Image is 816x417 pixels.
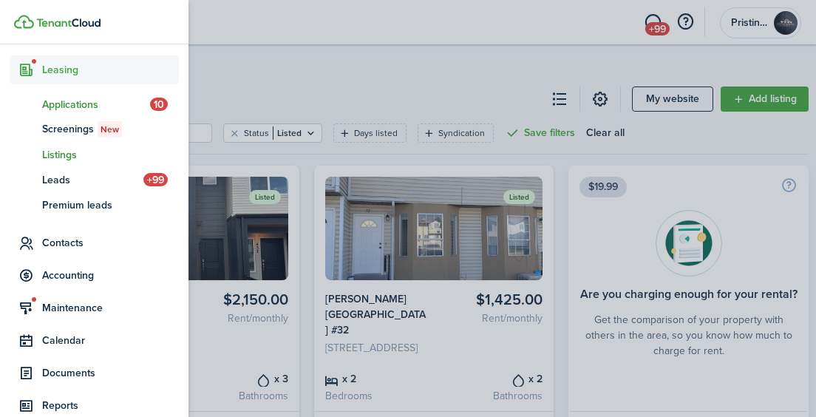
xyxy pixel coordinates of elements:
[42,365,179,381] span: Documents
[10,92,179,117] a: Applications10
[42,300,179,316] span: Maintenance
[42,62,179,78] span: Leasing
[42,97,150,112] span: Applications
[42,333,179,348] span: Calendar
[36,18,101,27] img: TenantCloud
[42,172,143,188] span: Leads
[42,121,179,138] span: Screenings
[10,142,179,167] a: Listings
[10,167,179,192] a: Leads+99
[42,268,179,283] span: Accounting
[42,398,179,413] span: Reports
[143,173,168,186] span: +99
[42,147,179,163] span: Listings
[101,123,119,136] span: New
[14,15,34,29] img: TenantCloud
[10,192,179,217] a: Premium leads
[42,235,179,251] span: Contacts
[10,117,179,142] a: ScreeningsNew
[42,197,179,213] span: Premium leads
[150,98,168,111] span: 10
